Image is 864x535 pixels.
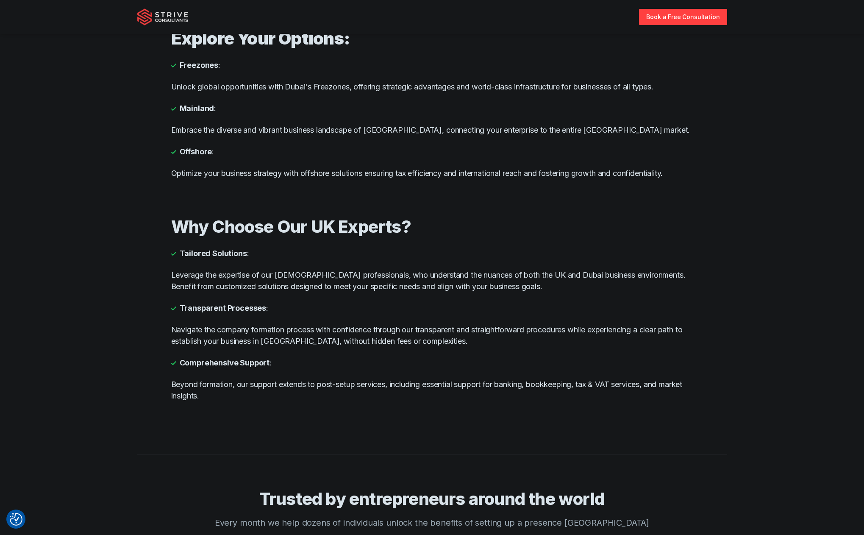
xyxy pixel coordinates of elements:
p: Navigate the company formation process with confidence through our transparent and straightforwar... [171,324,693,347]
li: : [171,302,693,314]
button: Consent Preferences [10,513,22,526]
a: Book a Free Consultation [639,9,727,25]
li: : [171,103,693,114]
p: Leverage the expertise of our [DEMOGRAPHIC_DATA] professionals, who understand the nuances of bot... [171,269,693,292]
li: : [171,146,693,157]
li: : [171,59,693,71]
h2: Why Choose Our UK Experts? [171,216,693,237]
p: Embrace the diverse and vibrant business landscape of [GEOGRAPHIC_DATA], connecting your enterpri... [171,124,693,136]
li: : [171,357,693,368]
li: : [171,248,693,259]
img: Strive Consultants [137,8,188,25]
p: Unlock global opportunities with Dubai's Freezones, offering strategic advantages and world-class... [171,81,693,92]
strong: Comprehensive Support [180,357,270,368]
p: Optimize your business strategy with offshore solutions ensuring tax efficiency and international... [171,167,693,179]
strong: Explore Your Options: [171,28,350,49]
strong: Offshore [180,146,212,157]
p: Beyond formation, our support extends to post-setup services, including essential support for ban... [171,379,693,401]
strong: Transparent Processes [180,302,267,314]
strong: Tailored Solutions [180,248,247,259]
h3: Trusted by entrepreneurs around the world [137,488,727,510]
strong: Freezones [180,59,219,71]
strong: Mainland [180,103,214,114]
img: Revisit consent button [10,513,22,526]
p: Every month we help dozens of individuals unlock the benefits of setting up a presence [GEOGRAPHI... [137,516,727,529]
